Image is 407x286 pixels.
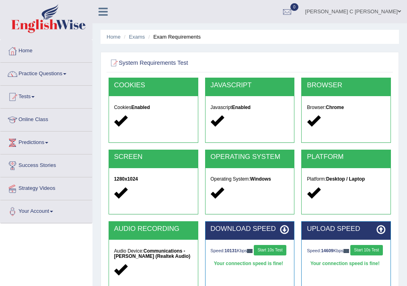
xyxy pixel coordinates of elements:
a: Exams [129,34,145,40]
h2: System Requirements Test [109,58,284,68]
a: Tests [0,86,92,106]
h5: Platform: [307,177,385,182]
strong: 10131 [224,248,237,253]
a: Success Stories [0,154,92,175]
div: Speed: Kbps [210,245,289,257]
button: Start 10s Test [350,245,383,255]
h5: Cookies [114,105,192,110]
h2: BROWSER [307,82,385,89]
li: Exam Requirements [146,33,201,41]
a: Home [107,34,121,40]
a: Practice Questions [0,63,92,83]
h2: OPERATING SYSTEM [210,153,289,161]
a: Online Class [0,109,92,129]
h5: Audio Device: [114,249,192,259]
h2: DOWNLOAD SPEED [210,225,289,233]
strong: 1280x1024 [114,176,138,182]
button: Start 10s Test [254,245,286,255]
strong: Enabled [232,105,251,110]
h2: COOKIES [114,82,192,89]
h2: PLATFORM [307,153,385,161]
div: Your connection speed is fine! [307,259,385,269]
h5: Operating System: [210,177,289,182]
div: Your connection speed is fine! [210,259,289,269]
h2: SCREEN [114,153,192,161]
h5: Browser: [307,105,385,110]
strong: Communications - [PERSON_NAME] (Realtek Audio) [114,248,190,259]
strong: 14609 [321,248,333,253]
strong: Enabled [131,105,150,110]
h2: UPLOAD SPEED [307,225,385,233]
strong: Desktop / Laptop [326,176,365,182]
img: ajax-loader-fb-connection.gif [247,249,253,253]
a: Predictions [0,132,92,152]
h2: JAVASCRIPT [210,82,289,89]
strong: Chrome [326,105,344,110]
a: Home [0,40,92,60]
span: 0 [290,3,298,11]
a: Strategy Videos [0,177,92,198]
strong: Windows [250,176,271,182]
h2: AUDIO RECORDING [114,225,192,233]
h5: Javascript [210,105,289,110]
img: ajax-loader-fb-connection.gif [343,249,349,253]
div: Speed: Kbps [307,245,385,257]
a: Your Account [0,200,92,220]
